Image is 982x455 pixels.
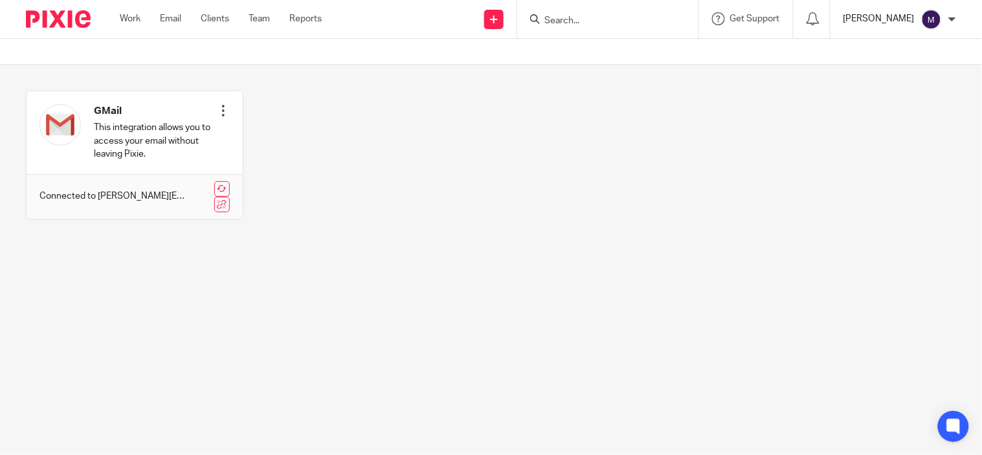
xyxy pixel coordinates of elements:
img: Pixie [26,10,91,28]
h4: GMail [94,104,217,118]
a: Email [160,12,181,25]
img: gmail.svg [39,104,81,146]
img: svg%3E [921,9,942,30]
p: [PERSON_NAME] [843,12,915,25]
a: Clients [201,12,229,25]
a: Work [120,12,140,25]
p: Connected to [PERSON_NAME][EMAIL_ADDRESS][DOMAIN_NAME] [39,190,192,203]
span: Get Support [730,14,780,23]
p: This integration allows you to access your email without leaving Pixie. [94,121,217,161]
a: Reports [289,12,322,25]
input: Search [543,16,660,27]
a: Team [249,12,270,25]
